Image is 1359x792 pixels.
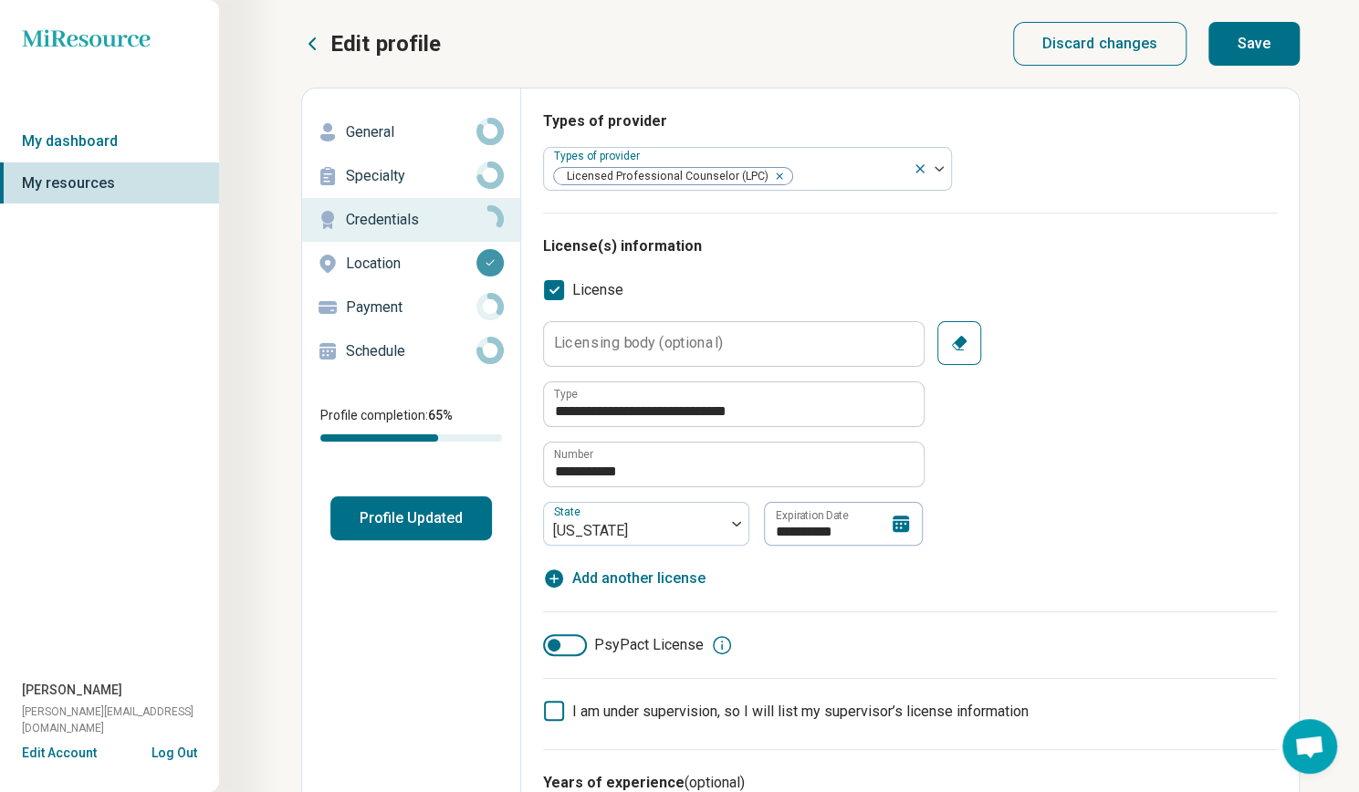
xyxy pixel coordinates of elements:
[346,121,476,143] p: General
[1282,719,1337,774] div: Open chat
[330,29,441,58] p: Edit profile
[554,150,643,162] label: Types of provider
[543,110,1277,132] h3: Types of provider
[302,395,520,453] div: Profile completion:
[302,242,520,286] a: Location
[685,774,745,791] span: (optional)
[330,496,492,540] button: Profile Updated
[1013,22,1187,66] button: Discard changes
[554,336,723,350] label: Licensing body (optional)
[22,703,219,736] span: [PERSON_NAME][EMAIL_ADDRESS][DOMAIN_NAME]
[346,209,476,231] p: Credentials
[302,154,520,198] a: Specialty
[554,449,593,460] label: Number
[301,29,441,58] button: Edit profile
[22,681,122,700] span: [PERSON_NAME]
[346,165,476,187] p: Specialty
[22,744,97,763] button: Edit Account
[543,568,706,589] button: Add another license
[543,235,1277,257] h3: License(s) information
[428,408,453,422] span: 65 %
[572,703,1029,720] span: I am under supervision, so I will list my supervisor’s license information
[346,253,476,275] p: Location
[320,434,502,442] div: Profile completion
[302,329,520,373] a: Schedule
[302,286,520,329] a: Payment
[302,110,520,154] a: General
[302,198,520,242] a: Credentials
[572,568,706,589] span: Add another license
[346,340,476,362] p: Schedule
[554,505,584,517] label: State
[572,279,623,301] span: License
[543,634,704,656] label: PsyPact License
[1208,22,1300,66] button: Save
[554,168,774,185] span: Licensed Professional Counselor (LPC)
[554,389,578,400] label: Type
[544,382,924,426] input: credential.licenses.0.name
[152,744,197,758] button: Log Out
[346,297,476,318] p: Payment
